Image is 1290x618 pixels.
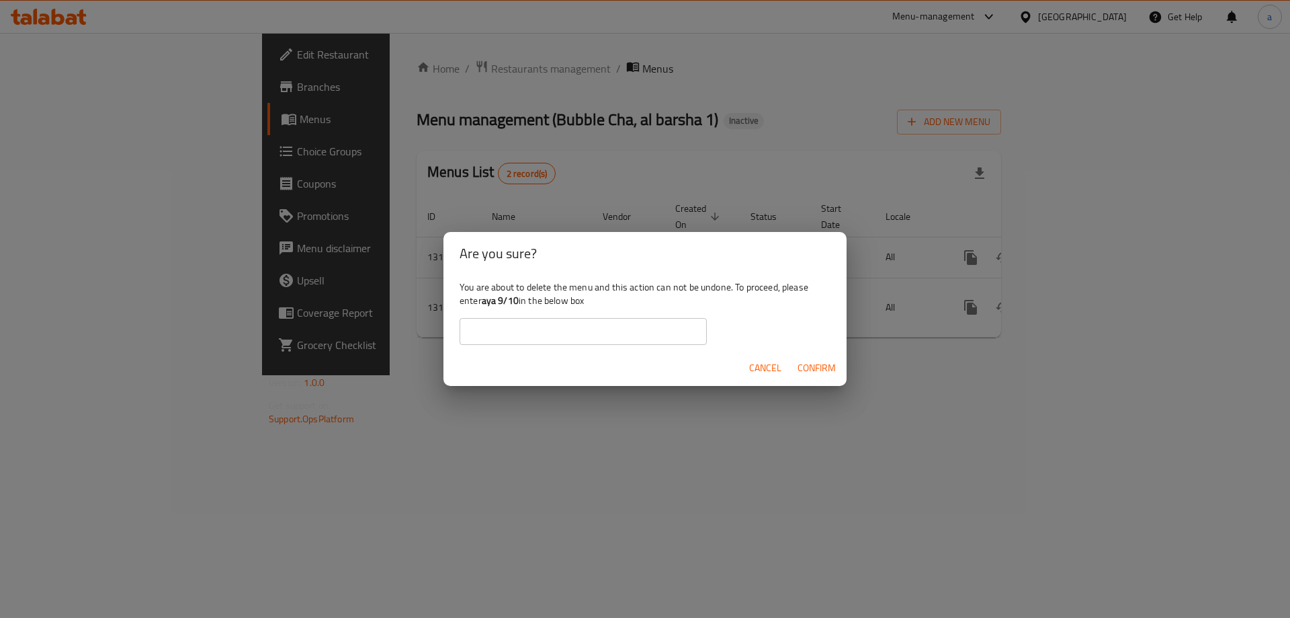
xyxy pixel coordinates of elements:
div: You are about to delete the menu and this action can not be undone. To proceed, please enter in t... [443,275,847,350]
h2: Are you sure? [460,243,830,264]
button: Cancel [744,356,787,381]
b: aya 9/10 [482,292,519,309]
span: Confirm [798,360,836,377]
button: Confirm [792,356,841,381]
span: Cancel [749,360,781,377]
